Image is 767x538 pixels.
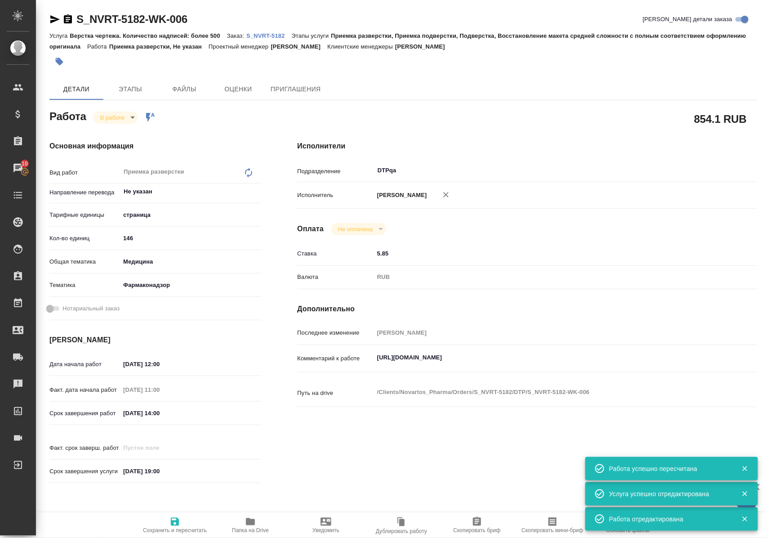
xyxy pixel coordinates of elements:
p: Приемка разверстки, Приемка подверстки, Подверстка, Восстановление макета средней сложности с пол... [49,32,746,50]
textarea: /Clients/Novartos_Pharma/Orders/S_NVRT-5182/DTP/S_NVRT-5182-WK-006 [374,385,719,400]
input: ✎ Введи что-нибудь [374,247,719,260]
span: Папка на Drive [232,527,269,534]
button: Добавить тэг [49,52,69,72]
span: Файлы [163,84,206,95]
p: Путь на drive [297,389,374,398]
div: RUB [374,269,719,285]
p: Дата начала работ [49,360,120,369]
p: Срок завершения работ [49,409,120,418]
button: Скопировать бриф [439,513,515,538]
p: Исполнитель [297,191,374,200]
div: Медицина [120,254,261,269]
a: S_NVRT-5182 [246,31,291,39]
p: Факт. дата начала работ [49,386,120,395]
button: Скопировать ссылку для ЯМессенджера [49,14,60,25]
span: 10 [16,159,33,168]
a: S_NVRT-5182-WK-006 [76,13,187,25]
div: Работа успешно пересчитана [609,464,728,473]
p: Факт. срок заверш. работ [49,444,120,453]
input: Пустое поле [120,383,199,396]
h2: Заказ [49,511,79,525]
span: [PERSON_NAME] детали заказа [643,15,732,24]
h2: Работа [49,108,86,124]
h4: [PERSON_NAME] [49,335,261,345]
input: Пустое поле [374,326,719,339]
h4: Исполнители [297,141,757,152]
button: В работе [98,114,127,121]
p: Услуга [49,32,70,39]
span: Приглашения [271,84,321,95]
button: Скопировать ссылку [62,14,73,25]
input: ✎ Введи что-нибудь [120,232,261,245]
button: Не оплачена [335,225,375,233]
button: Закрыть [736,515,754,523]
div: страница [120,207,261,223]
p: Направление перевода [49,188,120,197]
h4: Основная информация [49,141,261,152]
p: Клиентские менеджеры [327,43,395,50]
div: В работе [93,112,138,124]
h2: 854.1 RUB [694,111,747,126]
p: Тематика [49,281,120,290]
input: ✎ Введи что-нибудь [120,465,199,478]
button: Скопировать мини-бриф [515,513,590,538]
input: ✎ Введи что-нибудь [120,358,199,371]
button: Закрыть [736,465,754,473]
button: Сохранить и пересчитать [137,513,213,538]
p: [PERSON_NAME] [395,43,452,50]
p: Кол-во единиц [49,234,120,243]
button: Удалить исполнителя [436,185,456,205]
p: Подразделение [297,167,374,176]
span: Нотариальный заказ [62,304,120,313]
div: Работа отредактирована [609,515,728,524]
span: Этапы [109,84,152,95]
p: Общая тематика [49,257,120,266]
div: Услуга успешно отредактирована [609,489,728,498]
p: Срок завершения услуги [49,467,120,476]
p: Верстка чертежа. Количество надписей: более 500 [70,32,227,39]
a: 10 [2,157,34,179]
p: [PERSON_NAME] [271,43,327,50]
span: Скопировать мини-бриф [522,527,583,534]
textarea: [URL][DOMAIN_NAME] [374,350,719,365]
span: Скопировать бриф [453,527,500,534]
p: Работа [87,43,109,50]
button: Закрыть [736,490,754,498]
h4: Оплата [297,224,324,234]
button: Уведомить [288,513,364,538]
div: В работе [331,223,386,235]
p: Проектный менеджер [209,43,271,50]
p: Тарифные единицы [49,211,120,220]
p: Этапы услуги [292,32,331,39]
span: Уведомить [312,527,339,534]
p: Заказ: [227,32,246,39]
p: S_NVRT-5182 [246,32,291,39]
button: Папка на Drive [213,513,288,538]
button: Дублировать работу [364,513,439,538]
p: Ставка [297,249,374,258]
div: Фармаконадзор [120,278,261,293]
button: Open [714,170,716,171]
span: Дублировать работу [376,528,427,534]
h4: Дополнительно [297,304,757,314]
input: Пустое поле [120,441,199,454]
p: Комментарий к работе [297,354,374,363]
p: [PERSON_NAME] [374,191,427,200]
button: Open [256,191,258,193]
p: Приемка разверстки, Не указан [109,43,209,50]
span: Детали [55,84,98,95]
p: Последнее изменение [297,328,374,337]
p: Вид работ [49,168,120,177]
p: Валюта [297,273,374,282]
input: ✎ Введи что-нибудь [120,407,199,420]
span: Оценки [217,84,260,95]
span: Сохранить и пересчитать [143,527,207,534]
